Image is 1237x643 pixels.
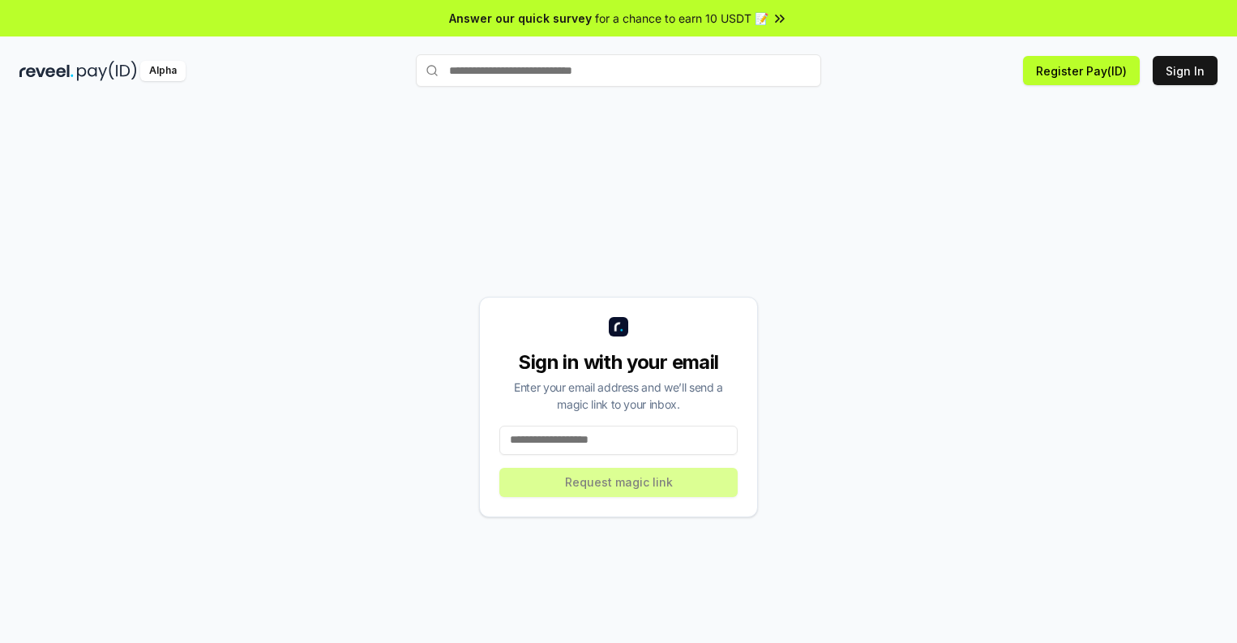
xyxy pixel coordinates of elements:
img: pay_id [77,61,137,81]
div: Alpha [140,61,186,81]
img: logo_small [609,317,628,337]
button: Sign In [1153,56,1218,85]
img: reveel_dark [19,61,74,81]
button: Register Pay(ID) [1023,56,1140,85]
span: for a chance to earn 10 USDT 📝 [595,10,768,27]
div: Sign in with your email [499,349,738,375]
div: Enter your email address and we’ll send a magic link to your inbox. [499,379,738,413]
span: Answer our quick survey [449,10,592,27]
